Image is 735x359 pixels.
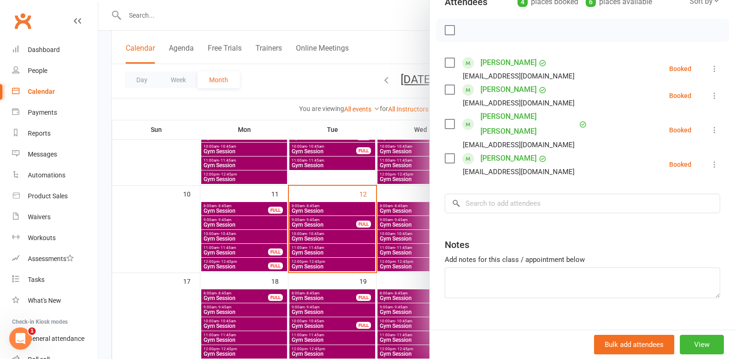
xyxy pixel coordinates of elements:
[12,165,98,186] a: Automations
[669,161,691,168] div: Booked
[28,276,45,283] div: Tasks
[28,297,61,304] div: What's New
[480,55,537,70] a: [PERSON_NAME]
[12,248,98,269] a: Assessments
[680,335,724,354] button: View
[12,102,98,123] a: Payments
[28,327,36,335] span: 1
[9,327,32,350] iframe: Intercom live chat
[12,186,98,207] a: Product Sales
[480,82,537,97] a: [PERSON_NAME]
[12,269,98,290] a: Tasks
[12,123,98,144] a: Reports
[669,92,691,99] div: Booked
[28,150,57,158] div: Messages
[669,65,691,72] div: Booked
[12,228,98,248] a: Workouts
[28,335,84,342] div: General attendance
[445,254,720,265] div: Add notes for this class / appointment below
[28,255,74,262] div: Assessments
[12,207,98,228] a: Waivers
[12,290,98,311] a: What's New
[12,328,98,349] a: General attendance kiosk mode
[12,144,98,165] a: Messages
[463,139,575,151] div: [EMAIL_ADDRESS][DOMAIN_NAME]
[463,97,575,109] div: [EMAIL_ADDRESS][DOMAIN_NAME]
[594,335,674,354] button: Bulk add attendees
[463,70,575,82] div: [EMAIL_ADDRESS][DOMAIN_NAME]
[480,151,537,166] a: [PERSON_NAME]
[28,46,60,53] div: Dashboard
[28,88,55,95] div: Calendar
[12,39,98,60] a: Dashboard
[669,127,691,133] div: Booked
[463,166,575,178] div: [EMAIL_ADDRESS][DOMAIN_NAME]
[28,109,57,116] div: Payments
[11,9,34,33] a: Clubworx
[28,234,56,242] div: Workouts
[445,238,469,251] div: Notes
[28,192,68,200] div: Product Sales
[12,81,98,102] a: Calendar
[12,60,98,81] a: People
[28,67,47,74] div: People
[480,109,577,139] a: [PERSON_NAME] [PERSON_NAME]
[28,171,65,179] div: Automations
[28,130,51,137] div: Reports
[28,213,51,221] div: Waivers
[445,194,720,213] input: Search to add attendees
